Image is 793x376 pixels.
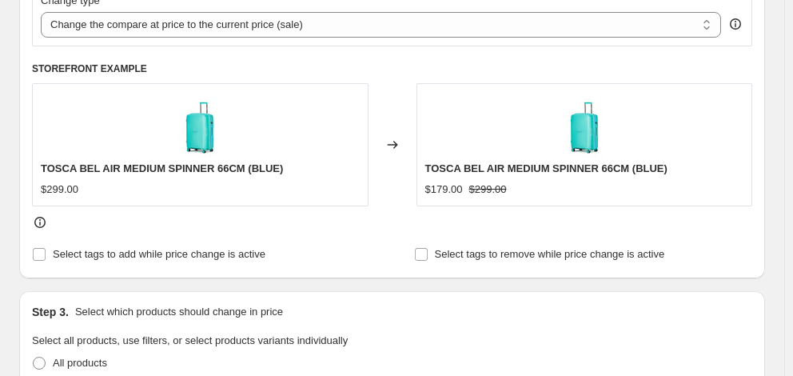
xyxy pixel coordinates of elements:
p: Select which products should change in price [75,304,283,320]
span: Select all products, use filters, or select products variants individually [32,334,348,346]
div: help [727,16,743,32]
span: TOSCA BEL AIR MEDIUM SPINNER 66CM (BLUE) [41,162,283,174]
div: $299.00 [41,182,78,198]
span: All products [53,357,107,369]
img: 12_80x.jpg [168,92,232,156]
img: 12_80x.jpg [552,92,616,156]
h6: STOREFRONT EXAMPLE [32,62,752,75]
span: Select tags to add while price change is active [53,248,265,260]
div: $179.00 [425,182,463,198]
span: TOSCA BEL AIR MEDIUM SPINNER 66CM (BLUE) [425,162,667,174]
span: Select tags to remove while price change is active [435,248,665,260]
h2: Step 3. [32,304,69,320]
strike: $299.00 [469,182,507,198]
